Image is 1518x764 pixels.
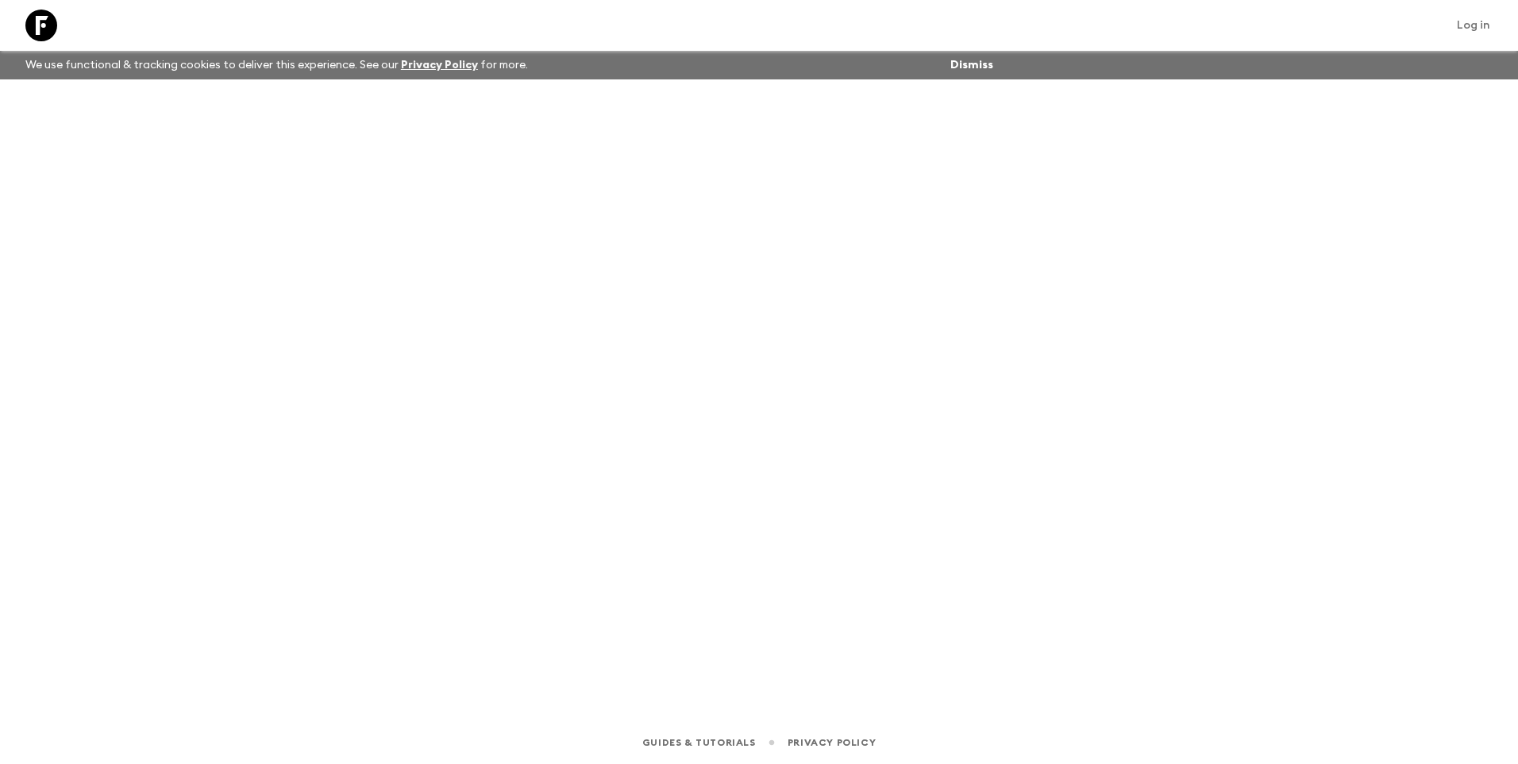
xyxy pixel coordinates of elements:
p: We use functional & tracking cookies to deliver this experience. See our for more. [19,51,534,79]
button: Dismiss [946,54,997,76]
a: Log in [1448,14,1499,37]
a: Guides & Tutorials [642,734,756,751]
a: Privacy Policy [788,734,876,751]
a: Privacy Policy [401,60,478,71]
